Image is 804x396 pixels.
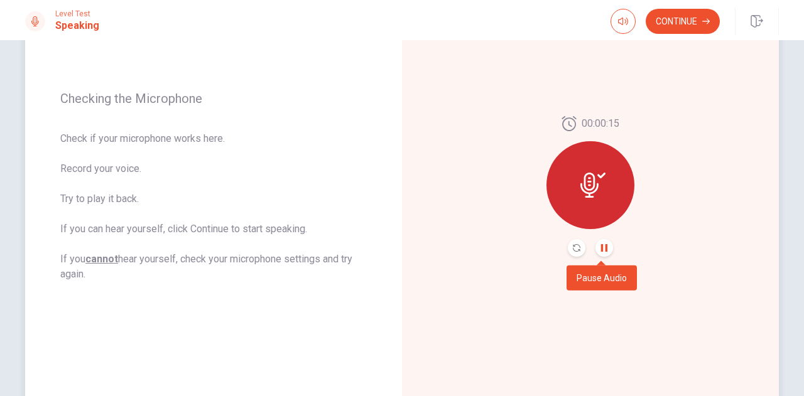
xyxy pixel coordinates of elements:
[582,116,619,131] span: 00:00:15
[85,253,118,265] u: cannot
[646,9,720,34] button: Continue
[60,91,367,106] span: Checking the Microphone
[568,239,585,257] button: Record Again
[55,9,99,18] span: Level Test
[55,18,99,33] h1: Speaking
[60,131,367,282] span: Check if your microphone works here. Record your voice. Try to play it back. If you can hear your...
[595,239,613,257] button: Pause Audio
[567,265,637,291] div: Pause Audio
